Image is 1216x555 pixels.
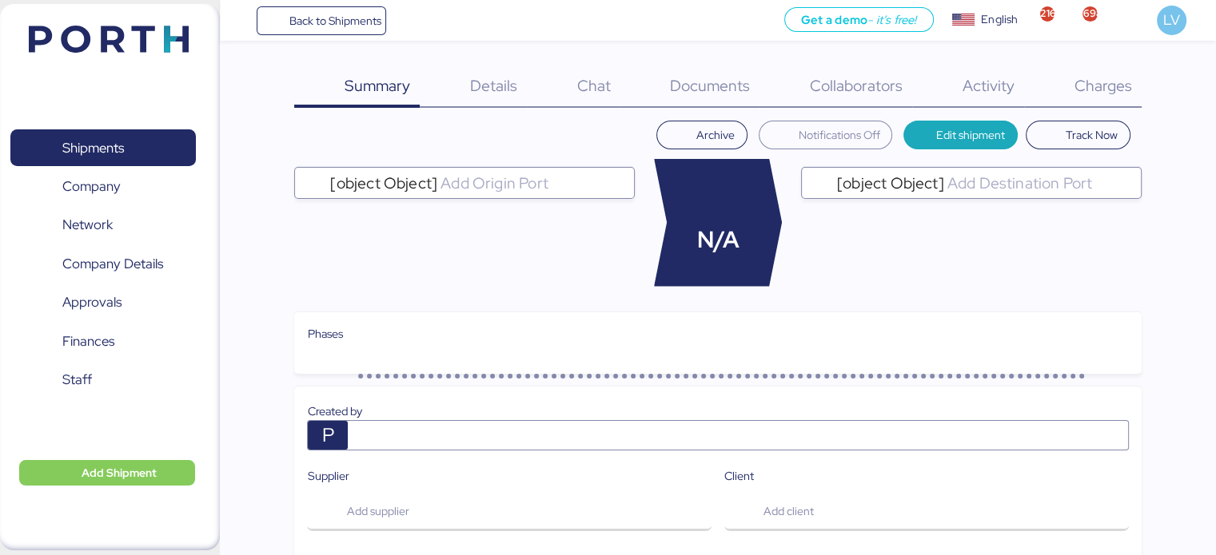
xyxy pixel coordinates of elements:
button: Archive [656,121,748,149]
a: Finances [10,323,196,360]
a: Company Details [10,246,196,283]
span: Finances [62,330,114,353]
a: Approvals [10,284,196,321]
button: Track Now [1026,121,1130,149]
input: [object Object] [944,173,1134,192]
span: P [321,421,334,450]
span: Network [62,213,113,236]
a: Company [10,168,196,205]
span: Shipments [62,137,124,160]
a: Staff [10,362,196,398]
button: Add client [724,491,1129,531]
a: Network [10,207,196,244]
span: [object Object] [837,176,944,190]
button: Notifications Off [759,121,893,149]
div: Phases [307,325,1128,343]
span: Edit shipment [936,125,1005,145]
span: Staff [62,368,92,391]
button: Add Shipment [19,460,195,486]
span: N/A [697,223,740,257]
button: Menu [229,7,257,34]
a: Back to Shipments [257,6,387,35]
span: Back to Shipments [289,11,381,30]
input: [object Object] [437,173,628,192]
span: Track Now [1066,125,1118,145]
div: English [981,11,1018,28]
span: Add client [763,501,814,521]
span: Approvals [62,291,122,314]
button: Edit shipment [903,121,1018,149]
span: Notifications Off [798,125,879,145]
a: Shipments [10,129,196,166]
div: Created by [307,402,1128,420]
span: Summary [345,75,410,96]
span: LV [1163,10,1179,30]
button: Add supplier [307,491,712,531]
span: Collaborators [810,75,903,96]
span: [object Object] [330,176,437,190]
span: Activity [963,75,1015,96]
span: Details [470,75,517,96]
span: Add Shipment [82,463,157,482]
span: Archive [696,125,735,145]
span: Add supplier [346,501,409,521]
span: Documents [670,75,750,96]
span: Company [62,175,121,198]
span: Chat [576,75,610,96]
span: Charges [1074,75,1131,96]
span: Company Details [62,252,163,276]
